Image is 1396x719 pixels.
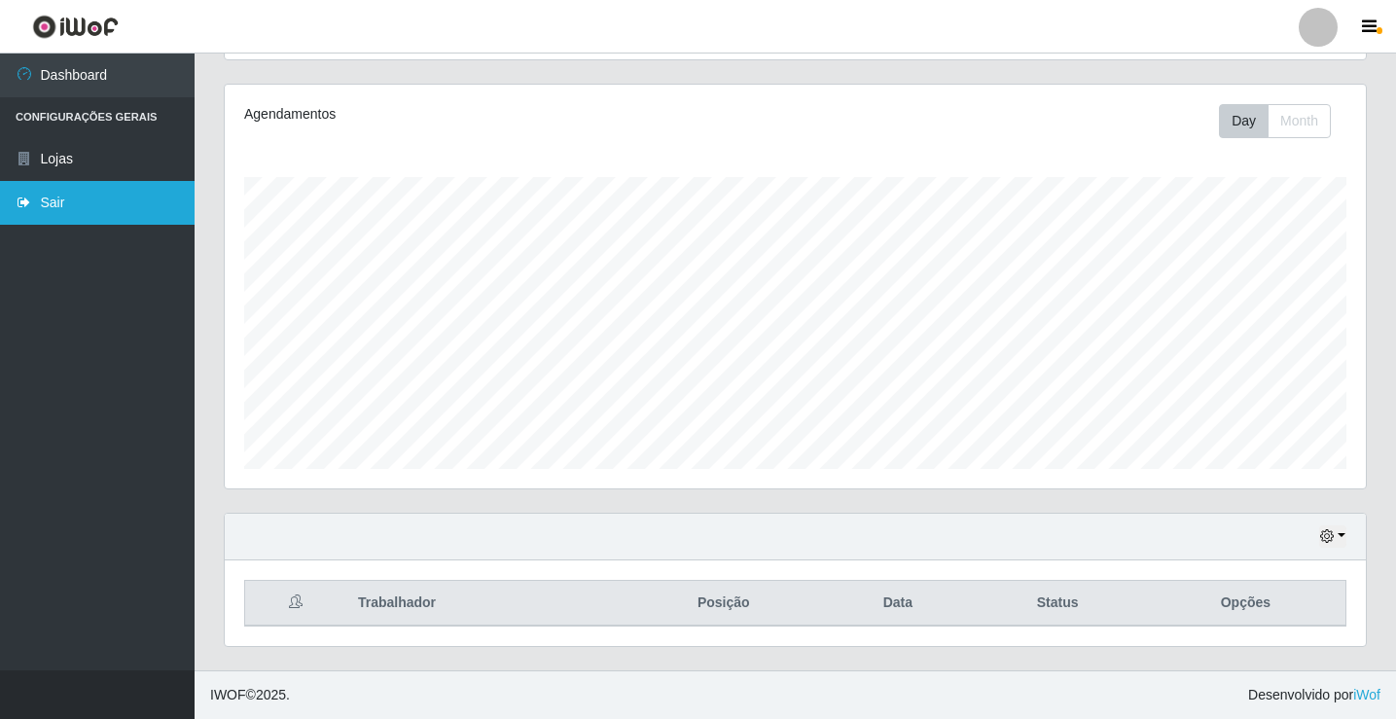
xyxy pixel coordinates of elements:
button: Month [1268,104,1331,138]
th: Trabalhador [346,581,621,627]
span: IWOF [210,687,246,702]
th: Opções [1146,581,1346,627]
th: Status [970,581,1146,627]
div: Toolbar with button groups [1219,104,1346,138]
a: iWof [1353,687,1380,702]
span: © 2025 . [210,685,290,705]
div: First group [1219,104,1331,138]
th: Data [826,581,969,627]
th: Posição [621,581,826,627]
button: Day [1219,104,1269,138]
div: Agendamentos [244,104,687,125]
span: Desenvolvido por [1248,685,1380,705]
img: CoreUI Logo [32,15,119,39]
